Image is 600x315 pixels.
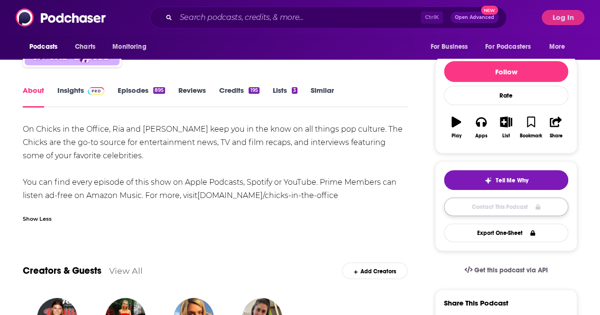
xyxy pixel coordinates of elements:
span: Get this podcast via API [474,266,548,274]
button: open menu [543,38,577,56]
a: Contact This Podcast [444,198,568,216]
div: 895 [153,87,165,94]
a: [DOMAIN_NAME]/chicks-in-the-office [197,191,338,200]
img: Podchaser Pro [88,87,104,95]
button: Play [444,110,469,144]
input: Search podcasts, credits, & more... [176,10,421,25]
span: Charts [75,40,95,54]
div: Apps [475,133,488,139]
div: Share [549,133,562,139]
button: tell me why sparkleTell Me Why [444,170,568,190]
button: Apps [469,110,493,144]
a: View All [109,266,143,276]
button: Export One-Sheet [444,224,568,242]
button: Bookmark [518,110,543,144]
a: Lists3 [273,86,297,108]
a: Episodes895 [118,86,165,108]
a: Credits195 [219,86,259,108]
span: Tell Me Why [496,177,528,184]
div: Bookmark [520,133,542,139]
span: For Podcasters [485,40,531,54]
span: New [481,6,498,15]
button: open menu [479,38,545,56]
button: open menu [424,38,480,56]
button: Share [544,110,568,144]
span: More [549,40,565,54]
button: open menu [23,38,70,56]
button: open menu [106,38,158,56]
div: 3 [292,87,297,94]
button: List [494,110,518,144]
a: Reviews [178,86,206,108]
button: Open AdvancedNew [451,12,498,23]
div: Play [452,133,462,139]
a: Charts [69,38,101,56]
span: Podcasts [29,40,57,54]
button: Log In [542,10,584,25]
div: Search podcasts, credits, & more... [150,7,507,28]
div: On Chicks in the Office, Ria and [PERSON_NAME] keep you in the know on all things pop culture. Th... [23,123,407,202]
a: Creators & Guests [23,265,102,277]
div: Add Creators [342,262,407,279]
button: Follow [444,61,568,82]
div: 195 [249,87,259,94]
a: InsightsPodchaser Pro [57,86,104,108]
span: Ctrl K [421,11,443,24]
div: List [502,133,510,139]
span: For Business [430,40,468,54]
a: Get this podcast via API [457,259,555,282]
div: Rate [444,86,568,105]
img: tell me why sparkle [484,177,492,184]
a: Similar [311,86,334,108]
span: Monitoring [112,40,146,54]
img: Podchaser - Follow, Share and Rate Podcasts [16,9,107,27]
h3: Share This Podcast [444,298,508,307]
span: Open Advanced [455,15,494,20]
a: About [23,86,44,108]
